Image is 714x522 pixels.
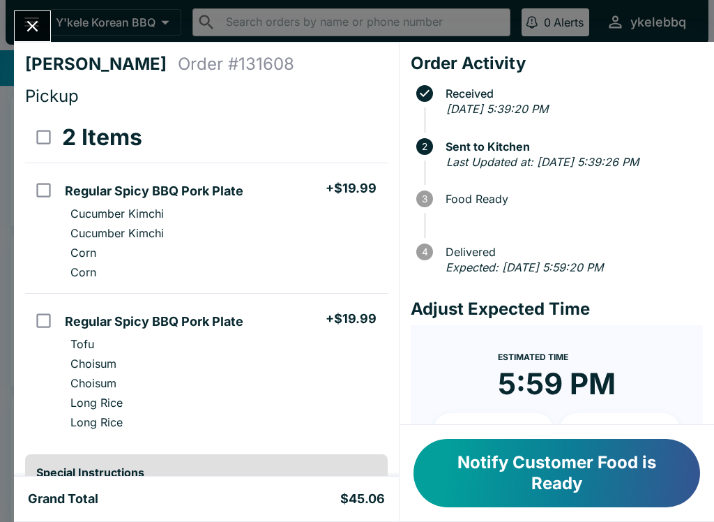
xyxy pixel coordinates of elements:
span: Delivered [439,246,703,258]
p: Corn [70,246,96,260]
h3: 2 Items [62,124,142,151]
em: [DATE] 5:39:20 PM [446,102,548,116]
h5: + $19.99 [326,180,377,197]
span: Received [439,87,703,100]
h4: Order Activity [411,53,703,74]
table: orders table [25,112,388,443]
h5: Regular Spicy BBQ Pork Plate [65,313,243,330]
button: Close [15,11,50,41]
text: 3 [422,193,427,204]
span: Estimated Time [498,352,568,362]
p: Choisum [70,357,116,371]
time: 5:59 PM [498,366,616,402]
button: Notify Customer Food is Ready [413,439,700,507]
h5: + $19.99 [326,311,377,327]
span: Sent to Kitchen [439,140,703,153]
button: + 20 [559,413,681,448]
text: 4 [421,246,427,258]
p: Corn [70,265,96,279]
h5: Grand Total [28,491,98,507]
p: Long Rice [70,415,123,429]
span: Food Ready [439,193,703,205]
h5: Regular Spicy BBQ Pork Plate [65,183,243,200]
em: Expected: [DATE] 5:59:20 PM [446,260,603,274]
h5: $45.06 [340,491,385,507]
button: + 10 [433,413,554,448]
h4: [PERSON_NAME] [25,54,178,75]
h6: Special Instructions [36,465,377,479]
h4: Order # 131608 [178,54,294,75]
p: Long Rice [70,396,123,410]
p: Choisum [70,376,116,390]
p: Cucumber Kimchi [70,207,164,221]
span: Pickup [25,86,79,106]
em: Last Updated at: [DATE] 5:39:26 PM [446,155,639,169]
p: Cucumber Kimchi [70,226,164,240]
p: Tofu [70,337,94,351]
h4: Adjust Expected Time [411,299,703,320]
text: 2 [422,141,427,152]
